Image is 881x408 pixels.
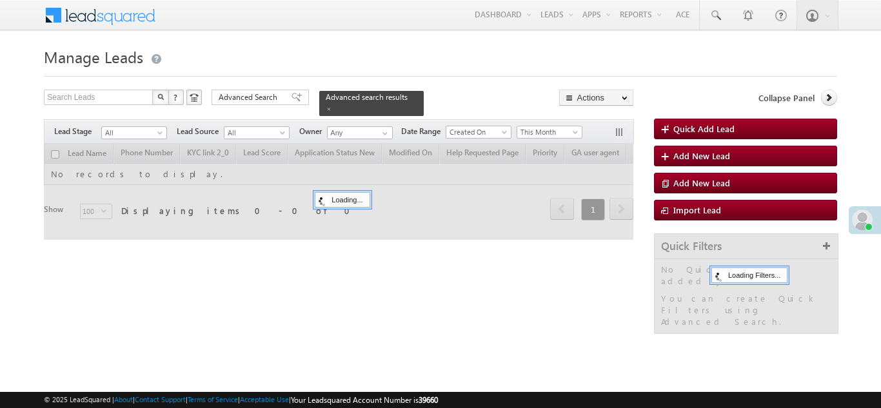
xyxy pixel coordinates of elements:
[224,127,286,139] span: All
[559,90,633,106] button: Actions
[54,126,101,137] span: Lead Stage
[44,394,438,406] span: © 2025 LeadSquared | | | | |
[673,123,735,134] span: Quick Add Lead
[240,395,289,403] a: Acceptable Use
[326,92,408,102] span: Advanced search results
[758,92,815,104] span: Collapse Panel
[315,192,370,208] div: Loading...
[157,93,164,100] img: Search
[168,90,184,105] button: ?
[327,126,393,139] input: Type to Search
[419,395,438,405] span: 39660
[711,267,787,283] div: Loading Filters...
[517,126,582,139] a: This Month
[375,127,391,140] a: Show All Items
[173,92,179,102] span: ?
[114,395,133,403] a: About
[673,177,730,188] span: Add New Lead
[44,46,143,67] span: Manage Leads
[446,126,511,139] a: Created On
[135,395,186,403] a: Contact Support
[102,127,163,139] span: All
[188,395,238,403] a: Terms of Service
[299,126,327,137] span: Owner
[517,126,579,138] span: This Month
[101,126,167,139] a: All
[673,150,730,161] span: Add New Lead
[673,204,721,215] span: Import Lead
[177,126,224,137] span: Lead Source
[401,126,446,137] span: Date Range
[446,126,508,138] span: Created On
[219,92,281,103] span: Advanced Search
[291,395,438,405] span: Your Leadsquared Account Number is
[224,126,290,139] a: All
